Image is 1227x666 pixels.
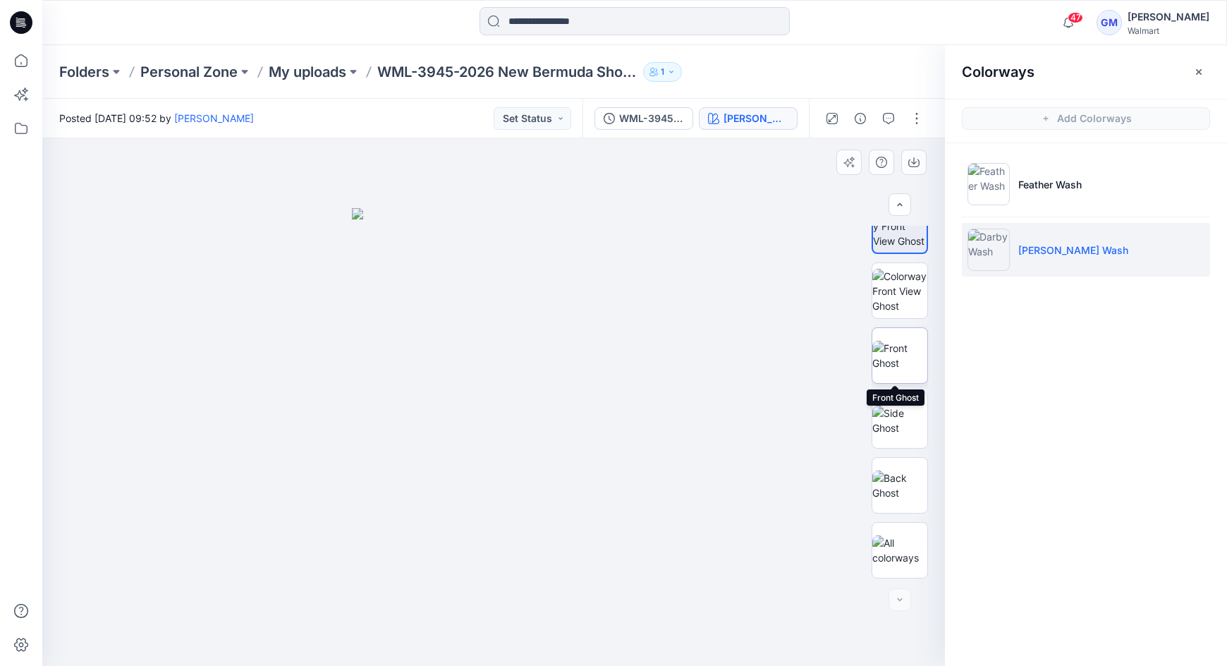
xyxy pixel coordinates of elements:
a: Folders [59,62,109,82]
button: [PERSON_NAME] Wash [699,107,798,130]
span: Posted [DATE] 09:52 by [59,111,254,126]
h2: Colorways [962,63,1034,80]
p: 1 [661,64,664,80]
div: GM [1097,10,1122,35]
span: 47 [1068,12,1083,23]
button: WML-3945-2026 New Bermuda Shorts Rhine Stones_Full Colorway [594,107,693,130]
img: eyJhbGciOiJIUzI1NiIsImtpZCI6IjAiLCJzbHQiOiJzZXMiLCJ0eXAiOiJKV1QifQ.eyJkYXRhIjp7InR5cGUiOiJzdG9yYW... [352,208,635,666]
img: Feather Wash [967,163,1010,205]
img: Darby Wash [967,229,1010,271]
img: Colorway Front View Ghost [873,204,927,248]
a: Personal Zone [140,62,238,82]
a: My uploads [269,62,346,82]
p: Feather Wash [1018,177,1082,192]
div: Walmart [1128,25,1209,36]
button: 1 [643,62,682,82]
a: [PERSON_NAME] [174,112,254,124]
div: Darby Wash [724,111,788,126]
img: Front Ghost [872,341,927,370]
div: WML-3945-2026 New Bermuda Shorts Rhine Stones_Full Colorway [619,111,684,126]
img: Colorway Front View Ghost [872,269,927,313]
div: [PERSON_NAME] [1128,8,1209,25]
p: WML-3945-2026 New Bermuda Shorts Rhine Stones [377,62,637,82]
button: Details [849,107,872,130]
img: All colorways [872,535,927,565]
img: Side Ghost [872,406,927,435]
p: [PERSON_NAME] Wash [1018,243,1128,258]
img: Back Ghost [872,471,927,500]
